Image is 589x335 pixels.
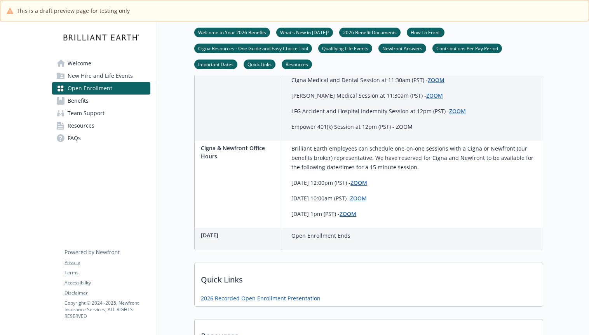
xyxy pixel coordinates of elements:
a: Newfront Answers [378,44,426,52]
p: Quick Links [195,263,543,292]
a: New Hire and Life Events [52,70,150,82]
span: Welcome [68,57,91,70]
a: ZOOM [340,210,356,217]
a: ZOOM [350,179,367,186]
a: Resources [282,60,312,68]
a: 2026 Recorded Open Enrollment Presentation [201,294,321,302]
a: Terms [64,269,150,276]
a: Welcome to Your 2026 Benefits [194,28,270,36]
p: Cigna & Newfront Office Hours [201,144,279,160]
a: Benefits [52,95,150,107]
a: Accessibility [64,279,150,286]
span: New Hire and Life Events [68,70,133,82]
p: Copyright © 2024 - 2025 , Newfront Insurance Services, ALL RIGHTS RESERVED [64,300,150,319]
p: [DATE] 1pm (PST) - [291,209,540,219]
span: FAQs [68,132,81,144]
a: What's New in [DATE]? [276,28,333,36]
p: [DATE] [201,231,279,239]
a: Qualifying Life Events [318,44,372,52]
a: Cigna Resources - One Guide and Easy Choice Tool [194,44,312,52]
span: Open Enrollment [68,82,112,95]
a: Disclaimer [64,289,150,296]
a: FAQs [52,132,150,144]
a: ZOOM [350,195,367,202]
p: [PERSON_NAME] Medical Session at 11:30am (PST) - [291,91,466,100]
span: Benefits [68,95,89,107]
p: Open Enrollment Ends [291,231,350,240]
a: Privacy [64,259,150,266]
a: Welcome [52,57,150,70]
p: Brilliant Earth employees can schedule one-on-one sessions with a Cigna or Newfront (our benefits... [291,144,540,172]
a: Open Enrollment [52,82,150,95]
p: Cigna Medical and Dental Session at 11:30am (PST) - [291,75,466,85]
a: Contributions Per Pay Period [432,44,502,52]
p: [DATE] 12:00pm (PST) - [291,178,540,188]
span: This is a draft preview page for testing only [17,7,130,15]
a: 2026 Benefit Documents [339,28,401,36]
a: ZOOM [449,107,466,115]
a: ZOOM [428,76,444,84]
p: [DATE] 10:00am (PST) - [291,194,540,203]
a: ZOOM [426,92,443,99]
span: Team Support [68,107,105,119]
a: Resources [52,119,150,132]
a: Quick Links [244,60,275,68]
a: Important Dates [194,60,237,68]
a: How To Enroll [407,28,444,36]
p: Empower 401(k) Session at 12pm (PST) - ZOOM [291,122,466,132]
span: Resources [68,119,94,132]
p: LFG Accident and Hospital Indemnity Session at 12pm (PST) - [291,107,466,116]
a: Team Support [52,107,150,119]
